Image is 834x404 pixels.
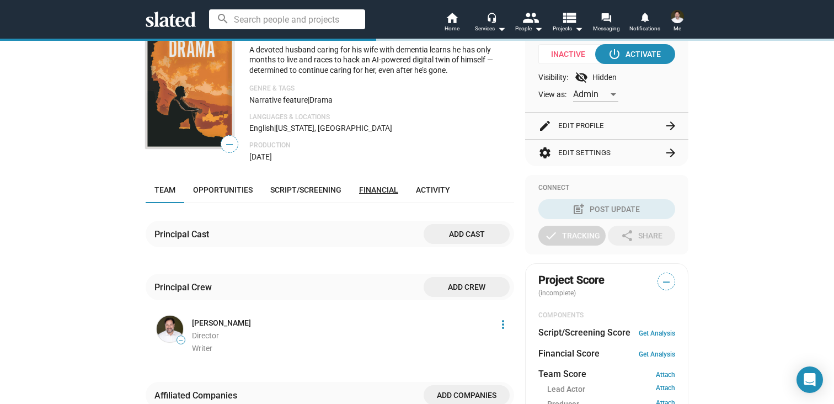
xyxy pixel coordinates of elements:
[471,11,510,35] button: Services
[432,11,471,35] a: Home
[538,348,600,359] dt: Financial Score
[538,327,630,338] dt: Script/Screening Score
[154,185,175,194] span: Team
[656,384,675,395] a: Attach
[249,152,272,161] span: [DATE]
[629,22,660,35] span: Notifications
[608,47,621,61] mat-icon: power_settings_new
[664,119,677,132] mat-icon: arrow_forward
[538,44,605,64] span: Inactive
[595,44,675,64] button: Activate
[416,185,450,194] span: Activity
[796,366,823,393] div: Open Intercom Messenger
[274,124,276,132] span: |
[496,318,510,331] mat-icon: more_vert
[424,224,510,244] button: Add cast
[572,203,585,216] mat-icon: post_add
[547,384,585,395] span: Lead Actor
[270,185,341,194] span: Script/Screening
[553,22,583,35] span: Projects
[154,281,216,293] div: Principal Crew
[601,12,611,23] mat-icon: forum
[538,146,552,160] mat-icon: settings
[249,141,514,150] p: Production
[154,228,213,240] div: Principal Cast
[538,89,566,100] span: View as:
[515,22,543,35] div: People
[445,11,458,24] mat-icon: home
[664,8,691,36] button: Brian Craig HinderbergerMe
[538,184,675,193] div: Connect
[432,277,501,297] span: Add crew
[621,229,634,242] mat-icon: share
[538,289,578,297] span: (incomplete)
[146,177,184,203] a: Team
[475,22,506,35] div: Services
[561,9,577,25] mat-icon: view_list
[249,95,308,104] span: Narrative feature
[359,185,398,194] span: Financial
[495,22,508,35] mat-icon: arrow_drop_down
[192,331,219,340] span: Director
[532,22,545,35] mat-icon: arrow_drop_down
[538,113,675,139] button: Edit Profile
[445,22,459,35] span: Home
[432,224,501,244] span: Add cast
[522,9,538,25] mat-icon: people
[573,89,598,99] span: Admin
[221,137,238,152] span: —
[308,95,309,104] span: |
[639,350,675,358] a: Get Analysis
[538,199,675,219] button: Post Update
[424,277,510,297] button: Add crew
[538,71,675,84] div: Visibility: Hidden
[621,226,662,246] div: Share
[656,371,675,379] a: Attach
[608,226,675,246] button: Share
[487,12,496,22] mat-icon: headset_mic
[249,84,514,93] p: Genre & Tags
[538,226,606,246] button: Tracking
[192,344,212,353] span: Writer
[192,318,251,328] a: [PERSON_NAME]
[544,229,558,242] mat-icon: check
[157,316,183,342] img: Brian Craig Hinderberger
[249,124,274,132] span: English
[154,390,242,401] div: Affiliated Companies
[671,10,684,23] img: Brian Craig Hinderberger
[673,22,681,35] span: Me
[538,273,605,288] span: Project Score
[548,11,587,35] button: Projects
[544,226,600,246] div: Tracking
[177,337,185,343] span: —
[184,177,261,203] a: Opportunities
[538,119,552,132] mat-icon: edit
[249,113,514,122] p: Languages & Locations
[538,368,586,380] dt: Team Score
[146,18,234,148] img: My Digital Twin
[193,185,253,194] span: Opportunities
[575,71,588,84] mat-icon: visibility_off
[664,146,677,160] mat-icon: arrow_forward
[625,11,664,35] a: Notifications
[209,9,365,29] input: Search people and projects
[249,45,514,76] p: A devoted husband caring for his wife with dementia learns he has only months to live and races t...
[309,95,333,104] span: Drama
[572,22,585,35] mat-icon: arrow_drop_down
[407,177,459,203] a: Activity
[538,140,675,166] button: Edit Settings
[510,11,548,35] button: People
[658,275,675,289] span: —
[350,177,407,203] a: Financial
[639,12,650,22] mat-icon: notifications
[538,311,675,320] div: COMPONENTS
[587,11,625,35] a: Messaging
[639,329,675,337] a: Get Analysis
[261,177,350,203] a: Script/Screening
[593,22,620,35] span: Messaging
[276,124,392,132] span: [US_STATE], [GEOGRAPHIC_DATA]
[610,44,661,64] div: Activate
[574,199,640,219] div: Post Update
